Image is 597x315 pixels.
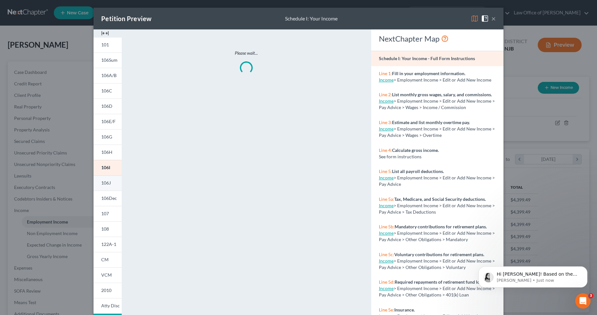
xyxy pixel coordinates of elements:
[101,42,109,47] span: 101
[379,92,392,97] span: Line 2:
[101,241,116,247] span: 122A-1
[575,293,591,309] iframe: Intercom live chat
[101,29,109,37] img: expand-e0f6d898513216a626fdd78e52531dac95497ffd26381d4c15ee2fc46db09dca.svg
[149,50,344,56] p: Please wait...
[101,287,111,293] span: 2010
[481,15,489,22] img: help-close-5ba153eb36485ed6c1ea00a893f15db1cb9b99d6cae46e1a8edb6c62d00a1a76.svg
[379,126,394,131] a: Income
[588,293,593,298] span: 3
[379,224,395,229] span: Line 5b:
[94,237,122,252] a: 122A-1
[101,103,112,109] span: 106D
[379,252,394,257] span: Line 5c:
[94,191,122,206] a: 106Dec
[392,120,470,125] strong: Estimate and list monthly overtime pay.
[394,252,484,257] strong: Voluntary contributions for retirement plans.
[101,211,109,216] span: 107
[379,175,394,180] a: Income
[379,154,421,159] span: See form instructions
[101,180,111,185] span: 106J
[94,114,122,129] a: 106E/F
[379,286,495,297] span: > Employment Income > Edit or Add New Income > Pay Advice > Other Obligations > 401(k) Loan
[379,286,394,291] a: Income
[379,203,495,215] span: > Employment Income > Edit or Add New Income > Pay Advice > Tax Deductions
[101,57,118,63] span: 106Sum
[101,88,112,93] span: 106C
[94,129,122,145] a: 106G
[379,120,392,125] span: Line 3:
[101,165,110,170] span: 106I
[379,279,395,285] span: Line 5d:
[395,279,487,285] strong: Required repayments of retirement fund loans.
[28,19,109,81] span: Hi [PERSON_NAME]! Based on the income information you have entered, we should be using the figure...
[101,257,109,262] span: CM
[379,126,495,138] span: > Employment Income > Edit or Add New Income > Pay Advice > Wages > Overtime
[94,206,122,221] a: 107
[379,175,495,187] span: > Employment Income > Edit or Add New Income > Pay Advice
[101,149,112,155] span: 106H
[379,169,392,174] span: Line 5:
[94,37,122,52] a: 101
[379,196,394,202] span: Line 5a:
[94,145,122,160] a: 106H
[379,258,495,270] span: > Employment Income > Edit or Add New Income > Pay Advice > Other Obligations > Voluntary
[285,15,338,22] div: Schedule I: Your Income
[379,71,392,76] span: Line 1:
[392,147,439,153] strong: Calculate gross income.
[379,147,392,153] span: Line 4:
[469,253,597,298] iframe: Intercom notifications message
[94,267,122,283] a: VCM
[394,307,415,312] strong: Insurance.
[379,230,495,242] span: > Employment Income > Edit or Add New Income > Pay Advice > Other Obligations > Mandatory
[101,119,116,124] span: 106E/F
[94,83,122,98] a: 106C
[394,77,491,83] span: > Employment Income > Edit or Add New Income
[491,15,496,22] button: ×
[394,196,486,202] strong: Tax, Medicare, and Social Security deductions.
[94,98,122,114] a: 106D
[471,15,478,22] img: map-eea8200ae884c6f1103ae1953ef3d486a96c86aabb227e865a55264e3737af1f.svg
[94,175,122,191] a: 106J
[392,71,465,76] strong: Fill in your employment information.
[94,160,122,175] a: 106I
[379,98,394,104] a: Income
[379,203,394,208] a: Income
[94,298,122,314] a: Atty Disc
[101,14,151,23] div: Petition Preview
[101,303,120,308] span: Atty Disc
[379,98,495,110] span: > Employment Income > Edit or Add New Income > Pay Advice > Wages > Income / Commission
[94,252,122,267] a: CM
[379,307,394,312] span: Line 5e:
[101,73,117,78] span: 106A/B
[392,92,492,97] strong: List monthly gross wages, salary, and commissions.
[94,52,122,68] a: 106Sum
[101,272,112,278] span: VCM
[392,169,444,174] strong: List all payroll deductions.
[379,34,496,44] div: NextChapter Map
[94,221,122,237] a: 108
[101,195,117,201] span: 106Dec
[101,134,112,139] span: 106G
[94,283,122,298] a: 2010
[379,77,394,83] a: Income
[379,258,394,264] a: Income
[94,68,122,83] a: 106A/B
[101,226,109,232] span: 108
[28,25,110,30] p: Message from Lindsey, sent Just now
[379,56,475,61] strong: Schedule I: Your Income - Full Form Instructions
[379,230,394,236] a: Income
[395,224,487,229] strong: Mandatory contributions for retirement plans.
